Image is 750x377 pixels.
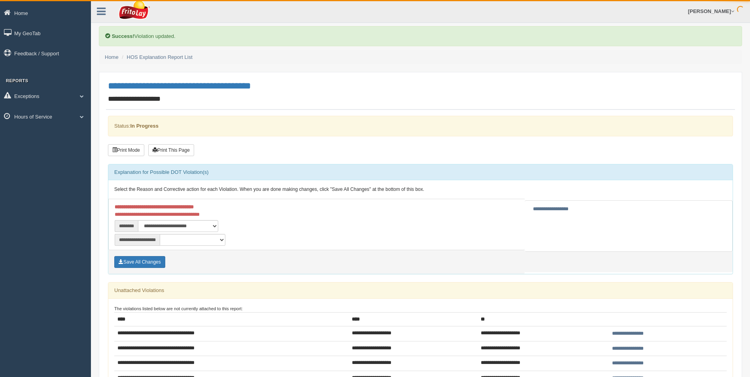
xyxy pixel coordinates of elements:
[148,144,194,156] button: Print This Page
[114,306,243,311] small: The violations listed below are not currently attached to this report:
[112,33,134,39] b: Success!
[108,164,733,180] div: Explanation for Possible DOT Violation(s)
[127,54,193,60] a: HOS Explanation Report List
[108,283,733,298] div: Unattached Violations
[108,180,733,199] div: Select the Reason and Corrective action for each Violation. When you are done making changes, cli...
[108,116,733,136] div: Status:
[114,256,165,268] button: Save
[130,123,159,129] strong: In Progress
[99,26,742,46] div: Violation updated.
[105,54,119,60] a: Home
[108,144,144,156] button: Print Mode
